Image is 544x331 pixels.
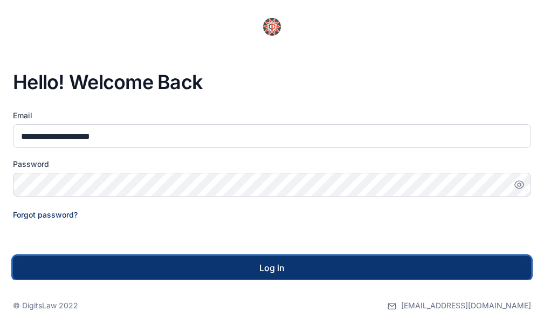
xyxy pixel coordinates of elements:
[30,261,514,274] div: Log in
[13,71,531,93] h3: Hello! Welcome Back
[13,300,78,311] p: © DigitsLaw 2022
[401,300,531,311] span: [EMAIL_ADDRESS][DOMAIN_NAME]
[13,256,531,280] button: Log in
[13,210,78,219] a: Forgot password?
[13,159,531,170] label: Password
[223,18,322,36] img: PUNUKA Attorneys & Solicitors
[13,110,531,121] label: Email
